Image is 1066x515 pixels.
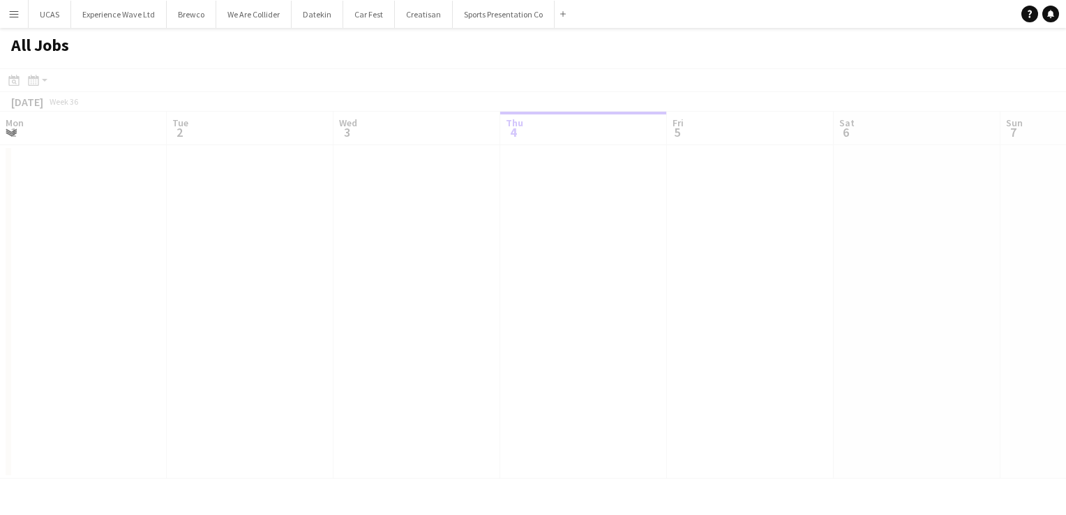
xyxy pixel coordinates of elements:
button: UCAS [29,1,71,28]
button: We Are Collider [216,1,292,28]
button: Creatisan [395,1,453,28]
button: Experience Wave Ltd [71,1,167,28]
button: Brewco [167,1,216,28]
button: Car Fest [343,1,395,28]
button: Datekin [292,1,343,28]
button: Sports Presentation Co [453,1,555,28]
